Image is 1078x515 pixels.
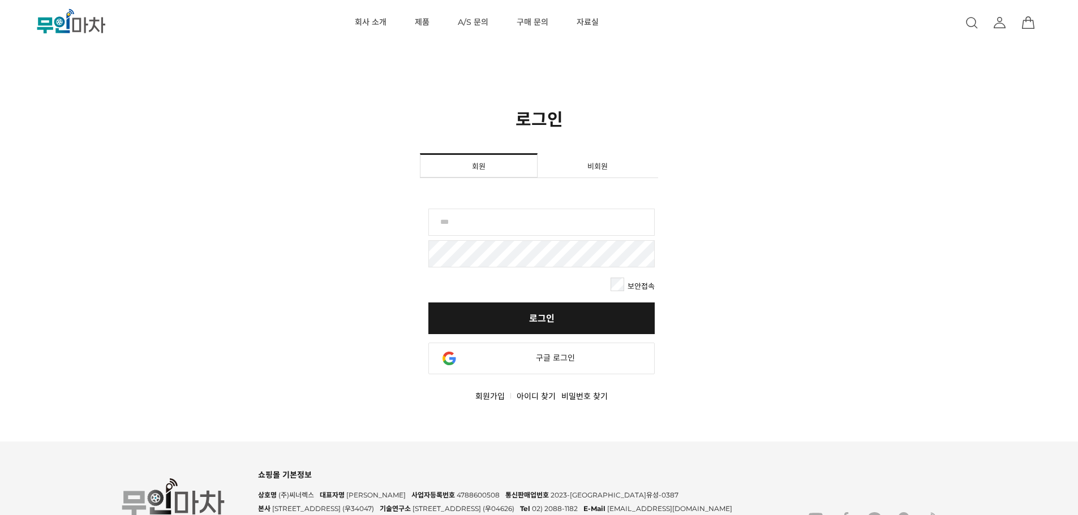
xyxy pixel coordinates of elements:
[413,504,514,513] span: [STREET_ADDRESS] (우04626)
[420,153,538,178] li: 회원
[320,491,345,499] span: 대표자명
[475,391,505,401] a: 회원가입
[380,504,411,513] span: 기술연구소
[258,467,797,483] div: 쇼핑몰 기본정보
[428,240,655,272] label: 비밀번호
[532,504,578,513] span: 02) 2088-1182
[561,391,608,401] a: 비밀번호 찾기
[607,504,732,513] span: [EMAIL_ADDRESS][DOMAIN_NAME]
[628,280,655,291] label: 보안접속
[278,491,314,499] span: (주)씨너렉스
[258,504,270,513] span: 본사
[583,504,605,513] span: E-Mail
[457,491,500,499] span: 4788600508
[505,491,549,499] span: 통신판매업번호
[346,491,406,499] span: [PERSON_NAME]
[517,391,556,401] a: 아이디 찾기
[520,504,530,513] span: Tel
[516,106,563,131] h2: 로그인
[258,491,277,499] span: 상호명
[539,155,656,177] li: 비회원
[551,491,678,499] span: 2023-[GEOGRAPHIC_DATA]유성-0387
[428,302,655,334] a: 로그인
[428,209,655,240] label: 아이디
[411,491,455,499] span: 사업자등록번호
[428,343,655,374] a: 구글 로그인
[272,504,374,513] span: [STREET_ADDRESS] (우34047)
